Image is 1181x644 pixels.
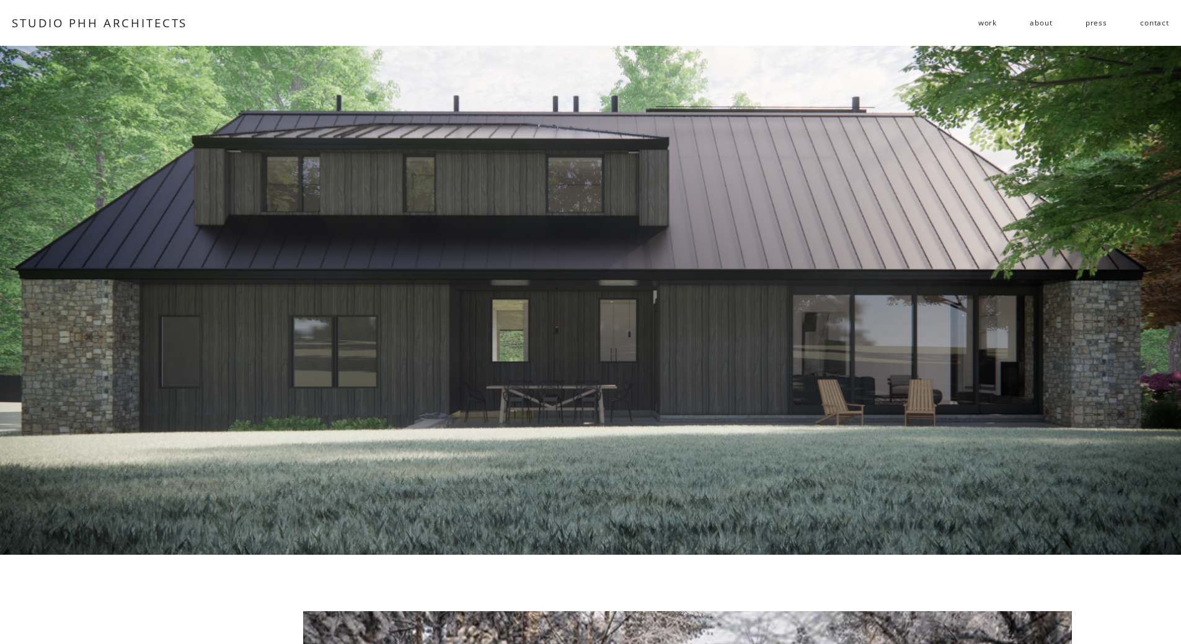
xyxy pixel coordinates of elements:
[12,15,187,30] a: STUDIO PHH ARCHITECTS
[978,13,997,33] a: folder dropdown
[1086,13,1107,33] a: press
[1030,13,1052,33] a: about
[1140,13,1169,33] a: contact
[978,14,997,32] span: work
